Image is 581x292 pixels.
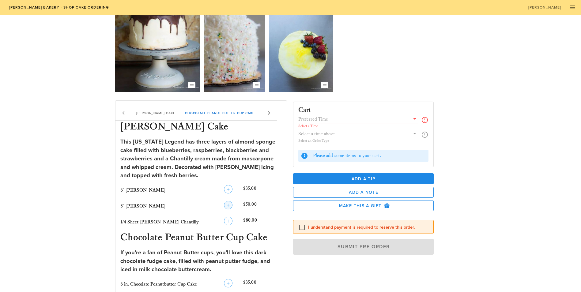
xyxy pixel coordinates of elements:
span: Add a Tip [298,176,429,182]
button: Add a Note [293,187,434,198]
span: 6" [PERSON_NAME] [120,187,165,193]
div: $80.00 [242,215,283,229]
div: Please add some items to your cart. [313,152,426,159]
h3: Chocolate Peanut Butter Cup Cake [119,231,283,245]
span: 6 in. Chocolate Peanutbutter Cup Cake [120,281,197,287]
input: Preferred Time [298,115,410,123]
div: Chocolate Butter Pecan Cake [259,106,328,120]
div: If you're a fan of Peanut Butter cups, you'll love this dark chocolate fudge cake, filled with pe... [120,249,282,274]
div: Select a Time [298,124,419,128]
h3: Cart [298,107,311,114]
span: 1/4 Sheet [PERSON_NAME] Chantilly [120,219,199,225]
div: $35.00 [242,278,283,291]
span: Add a Note [298,190,429,195]
button: Submit Pre-Order [293,239,434,255]
div: This [US_STATE] Legend has three layers of almond sponge cake filled with blueberries, raspberrie... [120,138,282,180]
span: Submit Pre-Order [300,244,427,250]
a: [PERSON_NAME] Bakery - Shop Cake Ordering [5,3,113,12]
span: 8" [PERSON_NAME] [120,203,165,209]
button: Add a Tip [293,173,434,184]
a: [PERSON_NAME] [524,3,565,12]
button: Make this a Gift [293,200,434,211]
h3: [PERSON_NAME] Cake [119,121,283,134]
span: [PERSON_NAME] [528,5,561,9]
div: $35.00 [242,184,283,197]
div: $50.00 [242,200,283,213]
div: [PERSON_NAME] Cake [131,106,180,120]
span: Make this a Gift [298,203,429,208]
label: I understand payment is required to reserve this order. [308,224,429,230]
div: Chocolate Peanut Butter Cup Cake [180,106,259,120]
span: [PERSON_NAME] Bakery - Shop Cake Ordering [9,5,109,9]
